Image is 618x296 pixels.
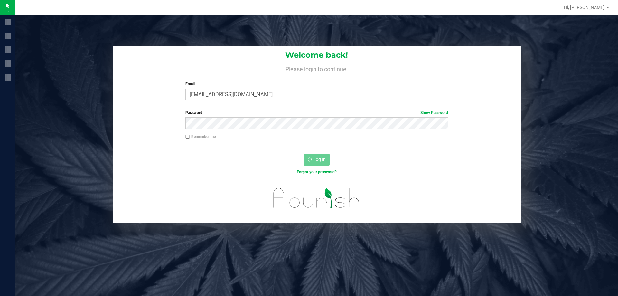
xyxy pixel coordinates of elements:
[313,157,326,162] span: Log In
[297,170,337,174] a: Forgot your password?
[564,5,606,10] span: Hi, [PERSON_NAME]!
[185,135,190,139] input: Remember me
[185,134,216,139] label: Remember me
[266,182,368,215] img: flourish_logo.svg
[113,64,521,72] h4: Please login to continue.
[113,51,521,59] h1: Welcome back!
[185,110,202,115] span: Password
[420,110,448,115] a: Show Password
[304,154,330,166] button: Log In
[185,81,448,87] label: Email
